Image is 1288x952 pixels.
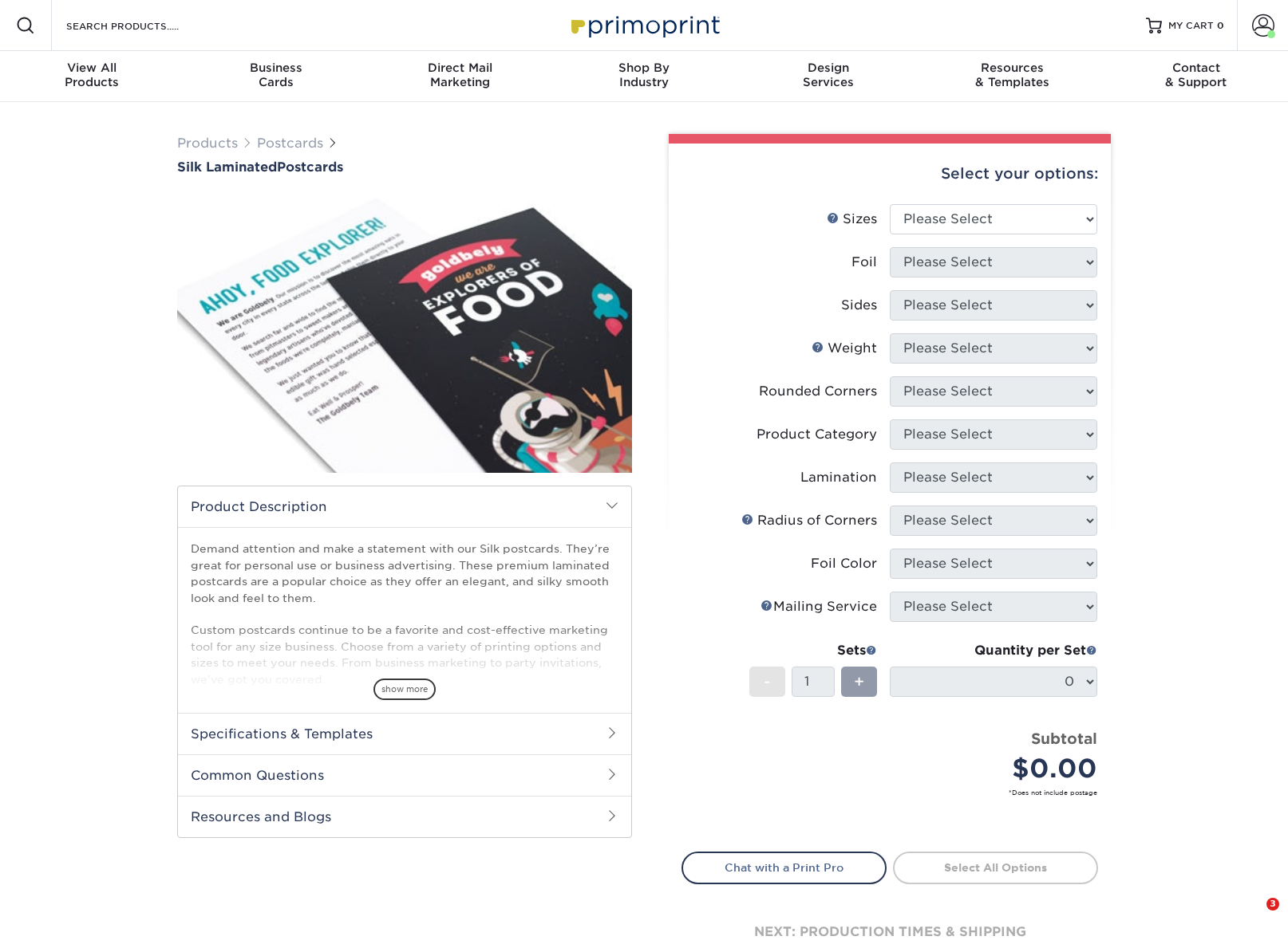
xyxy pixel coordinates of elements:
div: Services [736,61,920,89]
strong: Subtotal [1031,730,1097,747]
div: & Templates [920,61,1104,89]
span: 0 [1217,20,1224,31]
a: Products [177,136,238,151]
div: Cards [184,61,369,89]
div: Foil Color [811,554,877,573]
h2: Resources and Blogs [178,796,631,837]
a: Silk LaminatedPostcards [177,159,632,175]
span: MY CART [1168,19,1214,33]
div: Sizes [827,210,877,229]
a: Resources& Templates [920,51,1104,102]
a: Direct MailMarketing [368,51,552,102]
h2: Product Description [178,486,631,527]
p: Demand attention and make a statement with our Silk postcards. They’re great for personal use or ... [191,541,618,687]
div: Mailing Service [761,597,877,616]
div: Foil [851,253,877,272]
h1: Postcards [177,159,632,175]
div: Select your options: [682,144,1098,204]
a: Contact& Support [1104,51,1288,102]
a: Shop ByIndustry [552,51,737,102]
img: Silk Laminated 01 [177,176,632,490]
span: show more [373,679,436,700]
div: Rounded Corners [759,382,877,401]
div: Weight [812,339,877,358]
span: Direct Mail [368,61,552,75]
div: Lamination [800,468,877,487]
div: Quantity per Set [890,641,1097,660]
img: Primoprint [564,8,724,42]
span: + [854,670,864,694]
span: Business [184,61,369,75]
iframe: Intercom live chat [1234,898,1272,936]
span: Shop By [552,61,737,75]
div: Marketing [368,61,552,89]
div: & Support [1104,61,1288,89]
input: SEARCH PRODUCTS..... [65,16,220,35]
a: Select All Options [893,852,1098,883]
span: Design [736,61,920,75]
div: Product Category [757,425,877,444]
div: $0.00 [902,749,1097,788]
div: Sides [841,296,877,315]
a: Postcards [257,136,323,151]
a: Chat with a Print Pro [682,852,887,883]
span: 3 [1266,898,1279,911]
div: Sets [749,641,877,660]
span: Silk Laminated [177,159,277,175]
a: DesignServices [736,51,920,102]
div: Radius of Corners [741,511,877,530]
h2: Common Questions [178,754,631,796]
span: Contact [1104,61,1288,75]
h2: Specifications & Templates [178,713,631,754]
a: BusinessCards [184,51,369,102]
span: - [764,670,771,694]
div: Industry [552,61,737,89]
span: Resources [920,61,1104,75]
small: *Does not include postage [694,788,1097,797]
